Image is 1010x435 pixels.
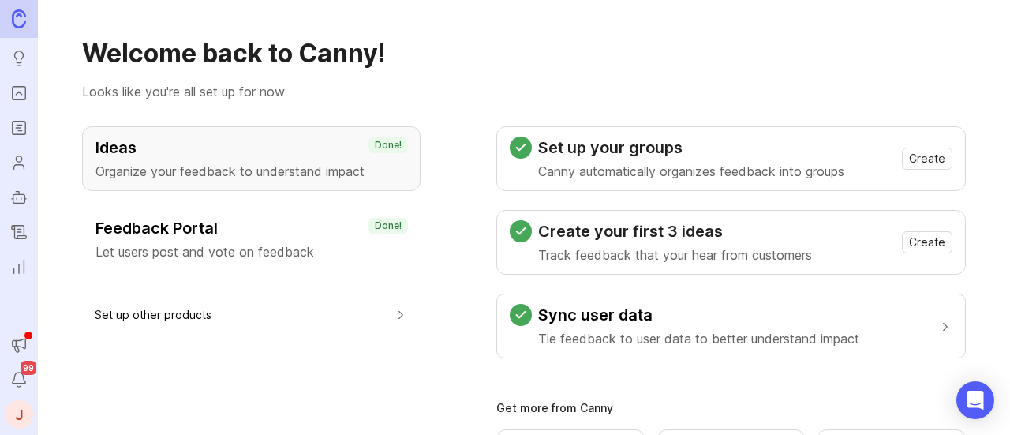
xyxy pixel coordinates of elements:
[375,219,402,232] p: Done!
[5,218,33,246] a: Changelog
[82,126,421,191] button: IdeasOrganize your feedback to understand impactDone!
[5,44,33,73] a: Ideas
[538,246,812,264] p: Track feedback that your hear from customers
[902,231,952,253] button: Create
[5,400,33,429] button: J
[95,242,407,261] p: Let users post and vote on feedback
[5,148,33,177] a: Users
[909,151,945,167] span: Create
[5,253,33,281] a: Reporting
[538,137,844,159] h3: Set up your groups
[5,183,33,212] a: Autopilot
[5,366,33,394] button: Notifications
[956,381,994,419] div: Open Intercom Messenger
[902,148,952,170] button: Create
[5,79,33,107] a: Portal
[538,304,859,326] h3: Sync user data
[538,162,844,181] p: Canny automatically organizes feedback into groups
[95,137,407,159] h3: Ideas
[5,331,33,359] button: Announcements
[95,162,407,181] p: Organize your feedback to understand impact
[510,294,952,358] button: Sync user dataTie feedback to user data to better understand impact
[496,403,966,414] div: Get more from Canny
[12,9,26,28] img: Canny Home
[21,361,36,375] span: 99
[95,297,408,332] button: Set up other products
[375,139,402,152] p: Done!
[82,207,421,272] button: Feedback PortalLet users post and vote on feedbackDone!
[538,329,859,348] p: Tie feedback to user data to better understand impact
[909,234,945,250] span: Create
[82,82,966,101] p: Looks like you're all set up for now
[538,220,812,242] h3: Create your first 3 ideas
[82,38,966,69] h1: Welcome back to Canny!
[95,217,407,239] h3: Feedback Portal
[5,114,33,142] a: Roadmaps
